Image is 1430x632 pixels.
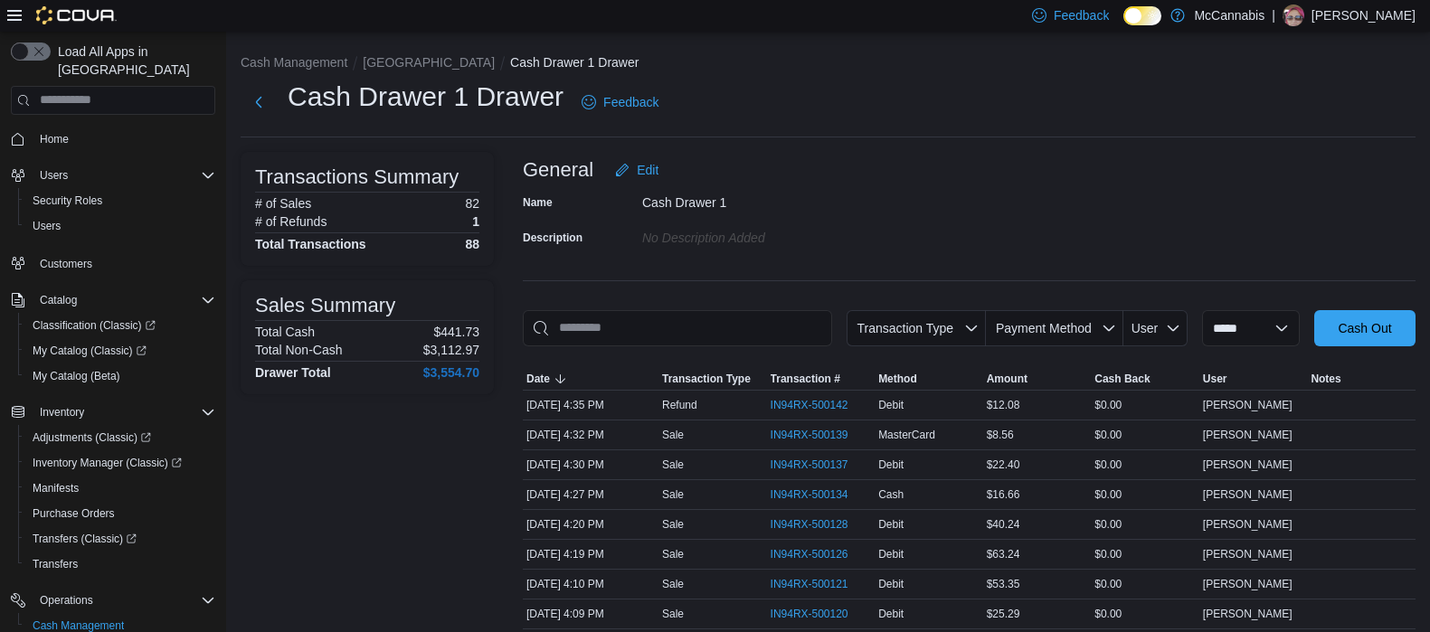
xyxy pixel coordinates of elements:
[241,53,1416,75] nav: An example of EuiBreadcrumbs
[523,484,658,505] div: [DATE] 4:27 PM
[523,424,658,446] div: [DATE] 4:32 PM
[878,547,904,561] span: Debit
[662,607,684,621] p: Sale
[25,190,215,212] span: Security Roles
[642,188,885,210] div: Cash Drawer 1
[662,577,684,591] p: Sale
[523,573,658,595] div: [DATE] 4:10 PM
[847,310,986,346] button: Transaction Type
[510,55,639,70] button: Cash Drawer 1 Drawer
[1203,577,1293,591] span: [PERSON_NAME]
[878,607,904,621] span: Debit
[40,168,68,183] span: Users
[987,457,1020,472] span: $22.40
[25,315,215,336] span: Classification (Classic)
[878,457,904,472] span: Debit
[241,55,347,70] button: Cash Management
[4,163,223,188] button: Users
[523,603,658,625] div: [DATE] 4:09 PM
[255,365,331,380] h4: Drawer Total
[523,543,658,565] div: [DATE] 4:19 PM
[40,132,69,146] span: Home
[1091,603,1199,625] div: $0.00
[771,517,848,532] span: IN94RX-500128
[4,588,223,613] button: Operations
[658,368,767,390] button: Transaction Type
[25,553,215,575] span: Transfers
[363,55,495,70] button: [GEOGRAPHIC_DATA]
[771,573,867,595] button: IN94RX-500121
[4,126,223,152] button: Home
[288,79,563,115] h1: Cash Drawer 1 Drawer
[18,363,223,389] button: My Catalog (Beta)
[1091,543,1199,565] div: $0.00
[1338,319,1391,337] span: Cash Out
[1203,428,1293,442] span: [PERSON_NAME]
[255,166,459,188] h3: Transactions Summary
[987,577,1020,591] span: $53.35
[637,161,658,179] span: Edit
[523,394,658,416] div: [DATE] 4:35 PM
[255,196,311,211] h6: # of Sales
[18,526,223,552] a: Transfers (Classic)
[33,430,151,445] span: Adjustments (Classic)
[987,428,1014,442] span: $8.56
[4,288,223,313] button: Catalog
[771,487,848,502] span: IN94RX-500134
[878,577,904,591] span: Debit
[18,450,223,476] a: Inventory Manager (Classic)
[25,452,189,474] a: Inventory Manager (Classic)
[40,405,84,420] span: Inventory
[18,313,223,338] a: Classification (Classic)
[423,343,479,357] p: $3,112.97
[33,590,100,611] button: Operations
[1311,372,1340,386] span: Notes
[25,553,85,575] a: Transfers
[33,165,75,186] button: Users
[4,250,223,276] button: Customers
[241,84,277,120] button: Next
[25,365,215,387] span: My Catalog (Beta)
[771,603,867,625] button: IN94RX-500120
[1203,607,1293,621] span: [PERSON_NAME]
[983,368,1092,390] button: Amount
[771,514,867,535] button: IN94RX-500128
[25,365,128,387] a: My Catalog (Beta)
[25,528,144,550] a: Transfers (Classic)
[1091,424,1199,446] div: $0.00
[1283,5,1304,26] div: Krista Brumsey
[771,428,848,442] span: IN94RX-500139
[433,325,479,339] p: $441.73
[875,368,983,390] button: Method
[1123,6,1161,25] input: Dark Mode
[1123,310,1188,346] button: User
[1203,372,1227,386] span: User
[987,607,1020,621] span: $25.29
[25,528,215,550] span: Transfers (Classic)
[1307,368,1416,390] button: Notes
[1314,310,1416,346] button: Cash Out
[1199,368,1308,390] button: User
[1091,514,1199,535] div: $0.00
[4,400,223,425] button: Inventory
[767,368,876,390] button: Transaction #
[771,424,867,446] button: IN94RX-500139
[33,318,156,333] span: Classification (Classic)
[642,223,885,245] div: No Description added
[33,506,115,521] span: Purchase Orders
[18,501,223,526] button: Purchase Orders
[771,454,867,476] button: IN94RX-500137
[255,237,366,251] h4: Total Transactions
[523,231,582,245] label: Description
[1091,573,1199,595] div: $0.00
[608,152,666,188] button: Edit
[662,547,684,561] p: Sale
[33,219,61,233] span: Users
[1091,394,1199,416] div: $0.00
[771,547,848,561] span: IN94RX-500126
[987,398,1020,412] span: $12.08
[40,257,92,271] span: Customers
[423,365,479,380] h4: $3,554.70
[255,343,343,357] h6: Total Non-Cash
